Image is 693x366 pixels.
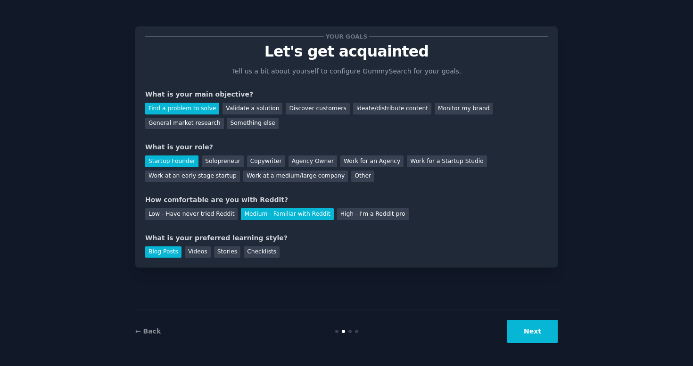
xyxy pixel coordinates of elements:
[145,155,198,167] div: Startup Founder
[337,208,409,220] div: High - I'm a Reddit pro
[227,118,279,130] div: Something else
[241,208,333,220] div: Medium - Familiar with Reddit
[407,155,487,167] div: Work for a Startup Studio
[202,155,243,167] div: Solopreneur
[289,155,337,167] div: Agency Owner
[324,32,369,41] span: Your goals
[135,327,161,335] a: ← Back
[145,195,548,205] div: How comfortable are you with Reddit?
[145,43,548,60] p: Let's get acquainted
[507,320,558,343] button: Next
[145,233,548,243] div: What is your preferred learning style?
[244,246,280,258] div: Checklists
[145,246,181,258] div: Blog Posts
[145,89,548,99] div: What is your main objective?
[247,155,285,167] div: Copywriter
[340,155,404,167] div: Work for an Agency
[228,66,465,76] p: Tell us a bit about yourself to configure GummySearch for your goals.
[145,171,240,182] div: Work at an early stage startup
[145,118,224,130] div: General market research
[435,103,493,114] div: Monitor my brand
[185,246,211,258] div: Videos
[353,103,431,114] div: Ideate/distribute content
[223,103,282,114] div: Validate a solution
[286,103,349,114] div: Discover customers
[145,103,219,114] div: Find a problem to solve
[145,208,238,220] div: Low - Have never tried Reddit
[214,246,240,258] div: Stories
[243,171,348,182] div: Work at a medium/large company
[145,142,548,152] div: What is your role?
[351,171,374,182] div: Other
